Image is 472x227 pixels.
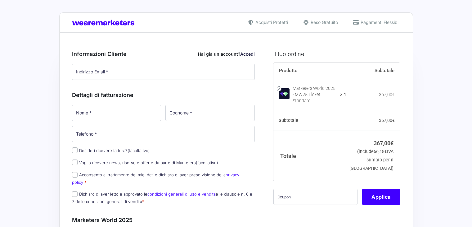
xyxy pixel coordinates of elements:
bdi: 367,00 [374,140,393,146]
a: privacy policy [72,172,239,184]
span: 66,18 [374,149,387,154]
h3: Dettagli di fatturazione [72,91,255,99]
span: Reso Gratuito [309,19,338,25]
span: € [384,149,387,154]
div: Marketers World 2025 - MW25 Ticket Standard [293,86,336,104]
th: Prodotto [273,63,346,79]
input: Indirizzo Email * [72,64,255,80]
span: € [392,92,395,97]
img: Marketers World 2025 - MW25 Ticket Standard [279,88,290,99]
strong: × 1 [340,92,346,98]
input: Dichiaro di aver letto e approvato lecondizioni generali di uso e venditae le clausole n. 6 e 7 d... [72,191,78,197]
small: (include IVA stimato per il [GEOGRAPHIC_DATA]) [349,149,393,171]
input: Cognome * [165,105,255,121]
span: Acquisti Protetti [254,19,288,25]
h3: Informazioni Cliente [72,50,255,58]
span: (facoltativo) [128,148,150,153]
input: Telefono * [72,126,255,142]
span: € [390,140,393,146]
h3: Marketers World 2025 [72,216,255,224]
h3: Il tuo ordine [273,50,400,58]
input: Coupon [273,189,357,205]
label: Dichiaro di aver letto e approvato le e le clausole n. 6 e 7 delle condizioni generali di vendita [72,192,252,204]
th: Subtotale [346,63,400,79]
span: (facoltativo) [196,160,218,165]
button: Applica [362,189,400,205]
bdi: 367,00 [379,118,395,123]
input: Nome * [72,105,161,121]
input: Voglio ricevere news, risorse e offerte da parte di Marketers(facoltativo) [72,160,78,165]
span: € [392,118,395,123]
div: Hai già un account? [198,51,255,57]
th: Subtotale [273,111,346,131]
bdi: 367,00 [379,92,395,97]
a: condizioni generali di uso e vendita [147,192,216,197]
label: Voglio ricevere news, risorse e offerte da parte di Marketers [72,160,218,165]
label: Desideri ricevere fattura? [72,148,150,153]
input: Acconsento al trattamento dei miei dati e dichiaro di aver preso visione dellaprivacy policy [72,172,78,178]
label: Acconsento al trattamento dei miei dati e dichiaro di aver preso visione della [72,172,239,184]
input: Desideri ricevere fattura?(facoltativo) [72,147,78,153]
span: Pagamenti Flessibili [359,19,400,25]
a: Accedi [240,51,255,57]
th: Totale [273,131,346,181]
